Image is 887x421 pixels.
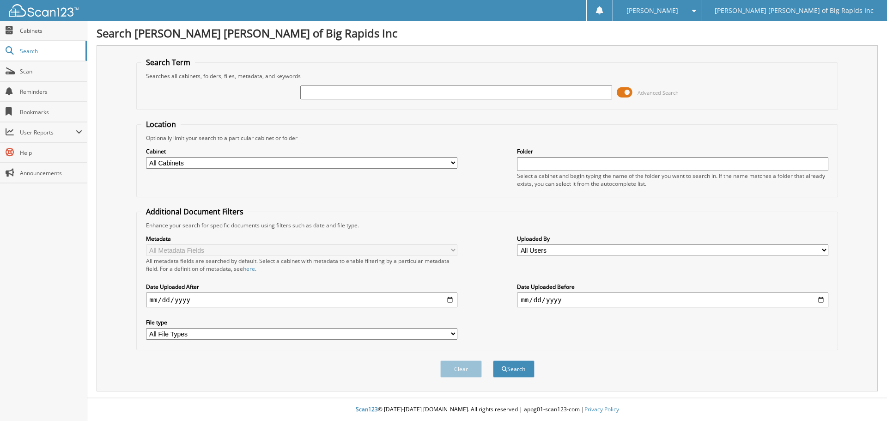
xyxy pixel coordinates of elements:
div: All metadata fields are searched by default. Select a cabinet with metadata to enable filtering b... [146,257,457,273]
label: Date Uploaded After [146,283,457,291]
legend: Search Term [141,57,195,67]
h1: Search [PERSON_NAME] [PERSON_NAME] of Big Rapids Inc [97,25,878,41]
span: Bookmarks [20,108,82,116]
span: Announcements [20,169,82,177]
span: Advanced Search [638,89,679,96]
div: Optionally limit your search to a particular cabinet or folder [141,134,833,142]
span: Scan [20,67,82,75]
span: Reminders [20,88,82,96]
span: [PERSON_NAME] [PERSON_NAME] of Big Rapids Inc [715,8,874,13]
a: Privacy Policy [584,405,619,413]
div: Searches all cabinets, folders, files, metadata, and keywords [141,72,833,80]
label: Uploaded By [517,235,828,243]
div: © [DATE]-[DATE] [DOMAIN_NAME]. All rights reserved | appg01-scan123-com | [87,398,887,421]
img: scan123-logo-white.svg [9,4,79,17]
button: Clear [440,360,482,378]
span: Help [20,149,82,157]
label: Metadata [146,235,457,243]
a: here [243,265,255,273]
span: Cabinets [20,27,82,35]
span: Scan123 [356,405,378,413]
label: File type [146,318,457,326]
span: [PERSON_NAME] [626,8,678,13]
span: User Reports [20,128,76,136]
legend: Additional Document Filters [141,207,248,217]
input: end [517,293,828,307]
legend: Location [141,119,181,129]
span: Search [20,47,81,55]
label: Folder [517,147,828,155]
label: Cabinet [146,147,457,155]
div: Select a cabinet and begin typing the name of the folder you want to search in. If the name match... [517,172,828,188]
input: start [146,293,457,307]
label: Date Uploaded Before [517,283,828,291]
div: Enhance your search for specific documents using filters such as date and file type. [141,221,833,229]
button: Search [493,360,535,378]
